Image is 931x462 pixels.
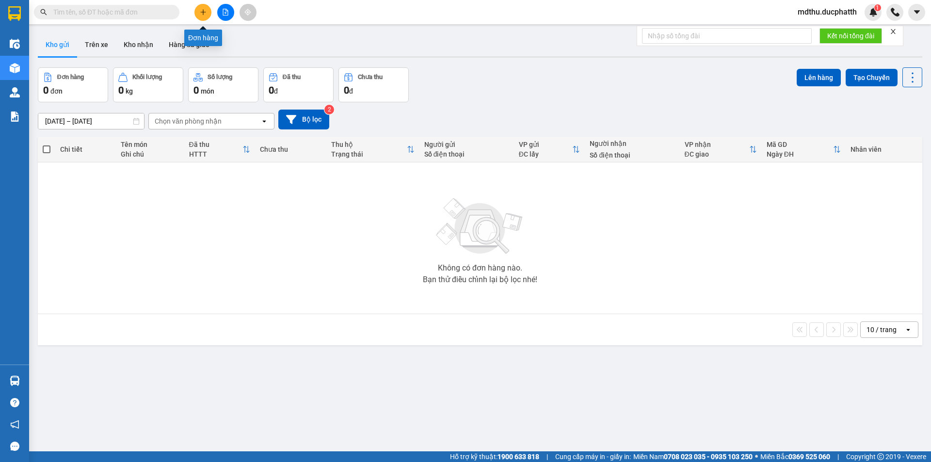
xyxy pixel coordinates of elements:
span: search [40,9,47,16]
div: Người nhận [590,140,674,147]
span: file-add [222,9,229,16]
div: Tên món [121,141,179,148]
div: Số lượng [208,74,232,80]
img: warehouse-icon [10,376,20,386]
span: món [201,87,214,95]
span: 0 [118,84,124,96]
button: caret-down [908,4,925,21]
span: message [10,442,19,451]
button: plus [194,4,211,21]
button: Kho nhận [116,33,161,56]
img: phone-icon [891,8,899,16]
span: Kết nối tổng đài [827,31,874,41]
span: 0 [43,84,48,96]
div: Thu hộ [331,141,407,148]
input: Tìm tên, số ĐT hoặc mã đơn [53,7,168,17]
div: Ghi chú [121,150,179,158]
span: 0 [269,84,274,96]
button: Tạo Chuyến [846,69,898,86]
div: ĐC lấy [519,150,573,158]
th: Toggle SortBy [680,137,762,162]
div: 10 / trang [867,325,897,335]
strong: 0708 023 035 - 0935 103 250 [664,453,753,461]
button: Kho gửi [38,33,77,56]
span: đ [349,87,353,95]
button: Chưa thu0đ [338,67,409,102]
span: đơn [50,87,63,95]
div: Chưa thu [260,145,321,153]
span: caret-down [913,8,921,16]
span: Miền Bắc [760,451,830,462]
button: Đã thu0đ [263,67,334,102]
button: Hàng đã giao [161,33,217,56]
div: Số điện thoại [424,150,509,158]
span: question-circle [10,398,19,407]
th: Toggle SortBy [514,137,585,162]
button: Khối lượng0kg [113,67,183,102]
div: VP nhận [685,141,749,148]
span: | [546,451,548,462]
div: Đã thu [189,141,243,148]
div: Chưa thu [358,74,383,80]
span: ⚪️ [755,455,758,459]
button: Kết nối tổng đài [819,28,882,44]
div: Mã GD [767,141,833,148]
sup: 1 [874,4,881,11]
div: Người gửi [424,141,509,148]
span: kg [126,87,133,95]
img: warehouse-icon [10,87,20,97]
strong: 1900 633 818 [498,453,539,461]
span: notification [10,420,19,429]
div: HTTT [189,150,243,158]
span: Cung cấp máy in - giấy in: [555,451,631,462]
div: ĐC giao [685,150,749,158]
img: svg+xml;base64,PHN2ZyBjbGFzcz0ibGlzdC1wbHVnX19zdmciIHhtbG5zPSJodHRwOi8vd3d3LnczLm9yZy8yMDAwL3N2Zy... [432,192,529,260]
img: warehouse-icon [10,63,20,73]
span: close [890,28,897,35]
svg: open [260,117,268,125]
div: Ngày ĐH [767,150,833,158]
div: Số điện thoại [590,151,674,159]
span: 1 [876,4,879,11]
img: solution-icon [10,112,20,122]
span: | [837,451,839,462]
span: đ [274,87,278,95]
input: Select a date range. [38,113,144,129]
button: Đơn hàng0đơn [38,67,108,102]
div: Đơn hàng [57,74,84,80]
th: Toggle SortBy [326,137,419,162]
span: 0 [344,84,349,96]
span: aim [244,9,251,16]
img: warehouse-icon [10,39,20,49]
input: Nhập số tổng đài [642,28,812,44]
div: Đã thu [283,74,301,80]
div: Chi tiết [60,145,111,153]
div: Không có đơn hàng nào. [438,264,522,272]
div: Bạn thử điều chỉnh lại bộ lọc nhé! [423,276,537,284]
div: Khối lượng [132,74,162,80]
img: logo-vxr [8,6,21,21]
div: Trạng thái [331,150,407,158]
span: mdthu.ducphatth [790,6,865,18]
span: Miền Nam [633,451,753,462]
div: Nhân viên [851,145,917,153]
span: 0 [193,84,199,96]
sup: 2 [324,105,334,114]
div: VP gửi [519,141,573,148]
button: aim [240,4,257,21]
span: copyright [877,453,884,460]
button: Bộ lọc [278,110,329,129]
button: Lên hàng [797,69,841,86]
div: Chọn văn phòng nhận [155,116,222,126]
span: plus [200,9,207,16]
th: Toggle SortBy [762,137,846,162]
button: file-add [217,4,234,21]
button: Số lượng0món [188,67,258,102]
svg: open [904,326,912,334]
button: Trên xe [77,33,116,56]
strong: 0369 525 060 [788,453,830,461]
th: Toggle SortBy [184,137,256,162]
img: icon-new-feature [869,8,878,16]
span: Hỗ trợ kỹ thuật: [450,451,539,462]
